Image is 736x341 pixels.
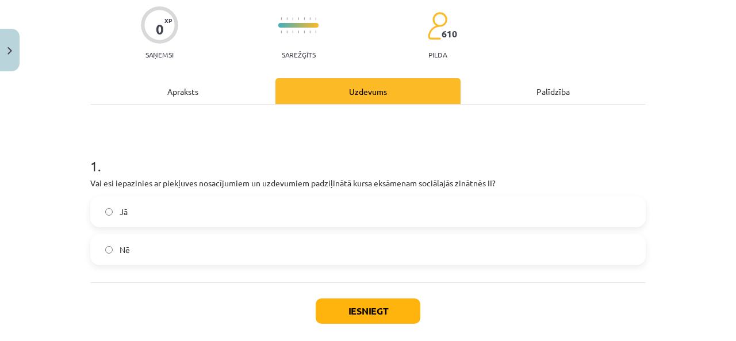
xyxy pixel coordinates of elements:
[442,29,457,39] span: 610
[105,208,113,216] input: Jā
[281,17,282,20] img: icon-short-line-57e1e144782c952c97e751825c79c345078a6d821885a25fce030b3d8c18986b.svg
[304,30,305,33] img: icon-short-line-57e1e144782c952c97e751825c79c345078a6d821885a25fce030b3d8c18986b.svg
[141,51,178,59] p: Saņemsi
[120,244,130,256] span: Nē
[90,78,275,104] div: Apraksts
[309,30,310,33] img: icon-short-line-57e1e144782c952c97e751825c79c345078a6d821885a25fce030b3d8c18986b.svg
[428,51,447,59] p: pilda
[156,21,164,37] div: 0
[286,30,287,33] img: icon-short-line-57e1e144782c952c97e751825c79c345078a6d821885a25fce030b3d8c18986b.svg
[298,17,299,20] img: icon-short-line-57e1e144782c952c97e751825c79c345078a6d821885a25fce030b3d8c18986b.svg
[7,47,12,55] img: icon-close-lesson-0947bae3869378f0d4975bcd49f059093ad1ed9edebbc8119c70593378902aed.svg
[105,246,113,254] input: Nē
[315,30,316,33] img: icon-short-line-57e1e144782c952c97e751825c79c345078a6d821885a25fce030b3d8c18986b.svg
[292,30,293,33] img: icon-short-line-57e1e144782c952c97e751825c79c345078a6d821885a25fce030b3d8c18986b.svg
[309,17,310,20] img: icon-short-line-57e1e144782c952c97e751825c79c345078a6d821885a25fce030b3d8c18986b.svg
[282,51,316,59] p: Sarežģīts
[286,17,287,20] img: icon-short-line-57e1e144782c952c97e751825c79c345078a6d821885a25fce030b3d8c18986b.svg
[298,30,299,33] img: icon-short-line-57e1e144782c952c97e751825c79c345078a6d821885a25fce030b3d8c18986b.svg
[316,298,420,324] button: Iesniegt
[90,138,646,174] h1: 1 .
[315,17,316,20] img: icon-short-line-57e1e144782c952c97e751825c79c345078a6d821885a25fce030b3d8c18986b.svg
[90,177,646,189] p: Vai esi iepazinies ar piekļuves nosacījumiem un uzdevumiem padziļinātā kursa eksāmenam sociālajās...
[427,12,447,40] img: students-c634bb4e5e11cddfef0936a35e636f08e4e9abd3cc4e673bd6f9a4125e45ecb1.svg
[281,30,282,33] img: icon-short-line-57e1e144782c952c97e751825c79c345078a6d821885a25fce030b3d8c18986b.svg
[304,17,305,20] img: icon-short-line-57e1e144782c952c97e751825c79c345078a6d821885a25fce030b3d8c18986b.svg
[275,78,461,104] div: Uzdevums
[120,206,128,218] span: Jā
[461,78,646,104] div: Palīdzība
[292,17,293,20] img: icon-short-line-57e1e144782c952c97e751825c79c345078a6d821885a25fce030b3d8c18986b.svg
[164,17,172,24] span: XP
